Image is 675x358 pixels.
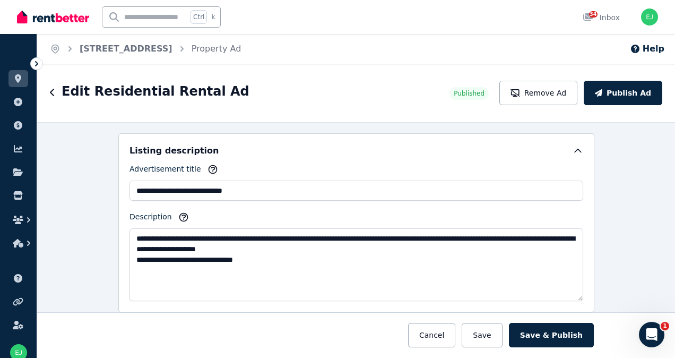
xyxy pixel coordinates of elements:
button: Help [630,42,664,55]
iframe: Intercom live chat [639,322,664,347]
button: Save & Publish [509,323,594,347]
span: 1 [661,322,669,330]
span: Published [454,89,484,98]
a: Property Ad [192,44,241,54]
a: [STREET_ADDRESS] [80,44,172,54]
label: Advertisement title [129,164,201,178]
button: Remove Ad [499,81,577,105]
button: Cancel [408,323,455,347]
h1: Edit Residential Rental Ad [62,83,249,100]
button: Save [462,323,502,347]
h5: Listing description [129,144,219,157]
span: Ctrl [191,10,207,24]
span: 34 [589,11,598,18]
img: RentBetter [17,9,89,25]
label: Description [129,211,172,226]
img: Eileen Jacob [641,8,658,25]
nav: Breadcrumb [37,34,254,64]
span: k [211,13,215,21]
div: Inbox [583,12,620,23]
button: Publish Ad [584,81,662,105]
